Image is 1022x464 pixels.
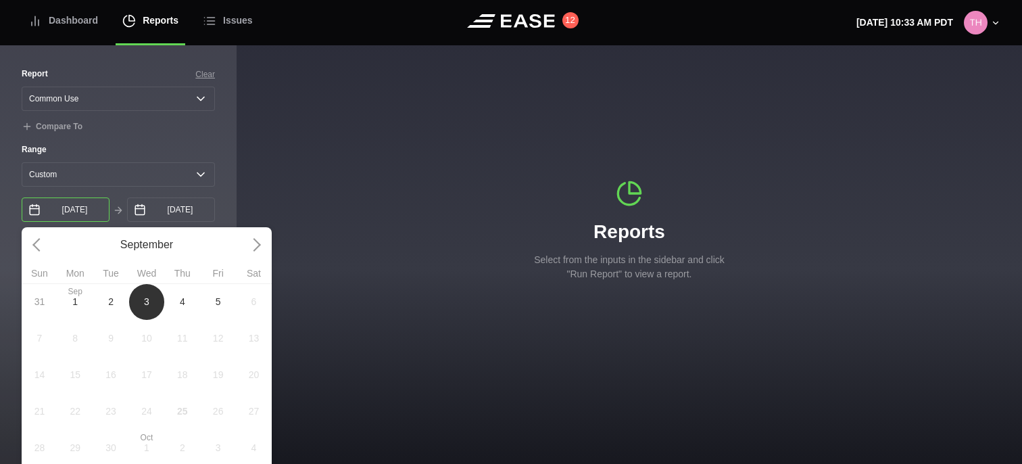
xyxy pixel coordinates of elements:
[528,253,731,281] p: Select from the inputs in the sidebar and click "Run Report" to view a report.
[180,295,185,309] span: 4
[528,180,731,281] div: Reports
[57,287,93,296] span: Sep
[22,68,48,80] label: Report
[93,269,129,278] span: Tue
[528,218,731,246] h1: Reports
[57,269,93,278] span: Mon
[22,122,82,133] button: Compare To
[108,295,114,309] span: 2
[964,11,988,34] img: 80ca9e2115b408c1dc8c56a444986cd3
[236,269,272,278] span: Sat
[200,269,236,278] span: Fri
[856,16,953,30] p: [DATE] 10:33 AM PDT
[22,143,215,156] label: Range
[72,295,78,309] span: 1
[57,237,236,253] span: September
[216,295,221,309] span: 5
[129,269,165,278] span: Wed
[164,269,200,278] span: Thu
[195,68,215,80] button: Clear
[22,198,109,222] input: mm/dd/yyyy
[127,198,215,222] input: mm/dd/yyyy
[34,295,45,309] span: 31
[22,269,57,278] span: Sun
[562,12,579,28] button: 12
